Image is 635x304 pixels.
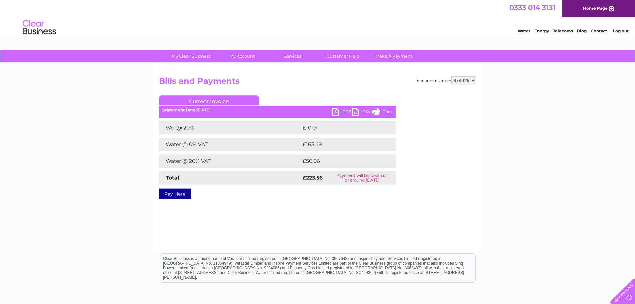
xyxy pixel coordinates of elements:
[159,108,396,112] div: [DATE]
[417,76,476,84] div: Account number
[301,138,384,151] td: £163.49
[352,108,372,117] a: CSV
[534,28,549,33] a: Energy
[166,175,179,181] strong: Total
[22,17,56,38] img: logo.png
[265,50,320,62] a: Services
[613,28,629,33] a: Log out
[518,28,530,33] a: Water
[159,121,301,134] td: VAT @ 20%
[214,50,269,62] a: My Account
[577,28,587,33] a: Blog
[316,50,371,62] a: Customer Help
[329,171,396,185] td: Payment will be taken on or around [DATE]
[159,189,191,199] a: Pay Here
[164,50,219,62] a: My Clear Business
[509,3,555,12] a: 0333 014 3131
[159,95,259,105] a: Current Invoice
[303,175,323,181] strong: £223.56
[553,28,573,33] a: Telecoms
[160,4,475,32] div: Clear Business is a trading name of Verastar Limited (registered in [GEOGRAPHIC_DATA] No. 3667643...
[159,138,301,151] td: Water @ 0% VAT
[332,108,352,117] a: PDF
[301,155,383,168] td: £50.06
[162,107,197,112] b: Statement Date:
[591,28,607,33] a: Contact
[366,50,421,62] a: Make A Payment
[159,76,476,89] h2: Bills and Payments
[159,155,301,168] td: Water @ 20% VAT
[372,108,392,117] a: Print
[301,121,381,134] td: £10.01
